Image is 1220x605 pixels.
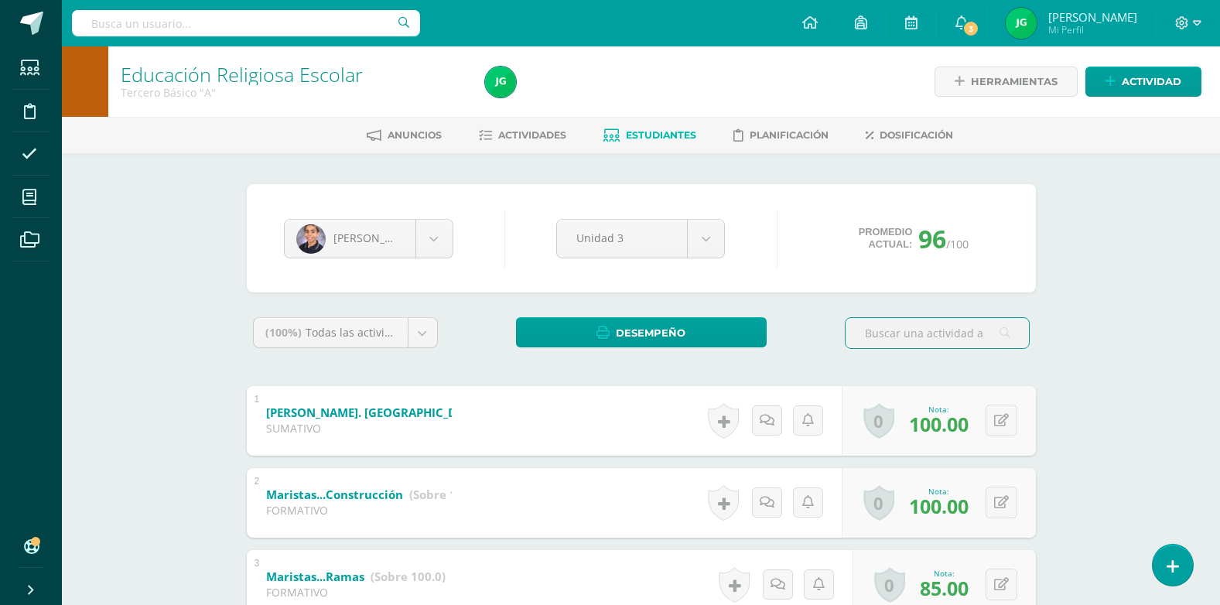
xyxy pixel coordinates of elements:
img: 23ae4f63516c08d025a78ff0ff519dd5.png [296,224,326,254]
span: 96 [918,222,946,255]
span: Unidad 3 [576,220,668,256]
span: [PERSON_NAME] [333,231,420,245]
img: c5e6a7729ce0d31aadaf9fc218af694a.png [1006,8,1037,39]
a: Actividades [479,123,566,148]
a: Actividad [1085,67,1201,97]
span: [PERSON_NAME] [1048,9,1137,25]
a: 0 [863,485,894,521]
b: Maristas...Ramas [266,569,364,584]
a: Herramientas [935,67,1078,97]
a: Desempeño [516,317,767,347]
a: Anuncios [367,123,442,148]
span: Herramientas [971,67,1058,96]
span: Dosificación [880,129,953,141]
a: Planificación [733,123,829,148]
span: Todas las actividades de esta unidad [306,325,497,340]
b: [PERSON_NAME]. [GEOGRAPHIC_DATA] [266,405,483,420]
a: Dosificación [866,123,953,148]
span: Estudiantes [626,129,696,141]
input: Busca un usuario... [72,10,420,36]
div: Nota: [909,404,969,415]
b: Maristas...Construcción [266,487,403,502]
span: (100%) [265,325,302,340]
span: Actividades [498,129,566,141]
strong: (Sobre 100.0) [371,569,446,584]
a: Unidad 3 [557,220,724,258]
a: Maristas...Ramas (Sobre 100.0) [266,565,446,590]
a: Maristas...Construcción (Sobre 100.0) [266,483,484,508]
span: Anuncios [388,129,442,141]
a: (100%)Todas las actividades de esta unidad [254,318,437,347]
span: 85.00 [920,575,969,601]
a: [PERSON_NAME]. [GEOGRAPHIC_DATA] [266,401,564,426]
input: Buscar una actividad aquí... [846,318,1029,348]
span: 3 [962,20,979,37]
div: Nota: [920,568,969,579]
div: FORMATIVO [266,585,446,600]
span: Planificación [750,129,829,141]
a: Estudiantes [603,123,696,148]
strong: (Sobre 100.0) [409,487,484,502]
span: 100.00 [909,411,969,437]
span: Desempeño [616,319,685,347]
span: Promedio actual: [859,226,913,251]
span: 100.00 [909,493,969,519]
a: 0 [874,567,905,603]
a: [PERSON_NAME] [285,220,453,258]
a: Educación Religiosa Escolar [121,61,363,87]
span: Mi Perfil [1048,23,1137,36]
div: SUMATIVO [266,421,452,436]
div: Nota: [909,486,969,497]
span: Actividad [1122,67,1181,96]
span: /100 [946,237,969,251]
img: c5e6a7729ce0d31aadaf9fc218af694a.png [485,67,516,97]
a: 0 [863,403,894,439]
div: Tercero Básico 'A' [121,85,466,100]
div: FORMATIVO [266,503,452,518]
h1: Educación Religiosa Escolar [121,63,466,85]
